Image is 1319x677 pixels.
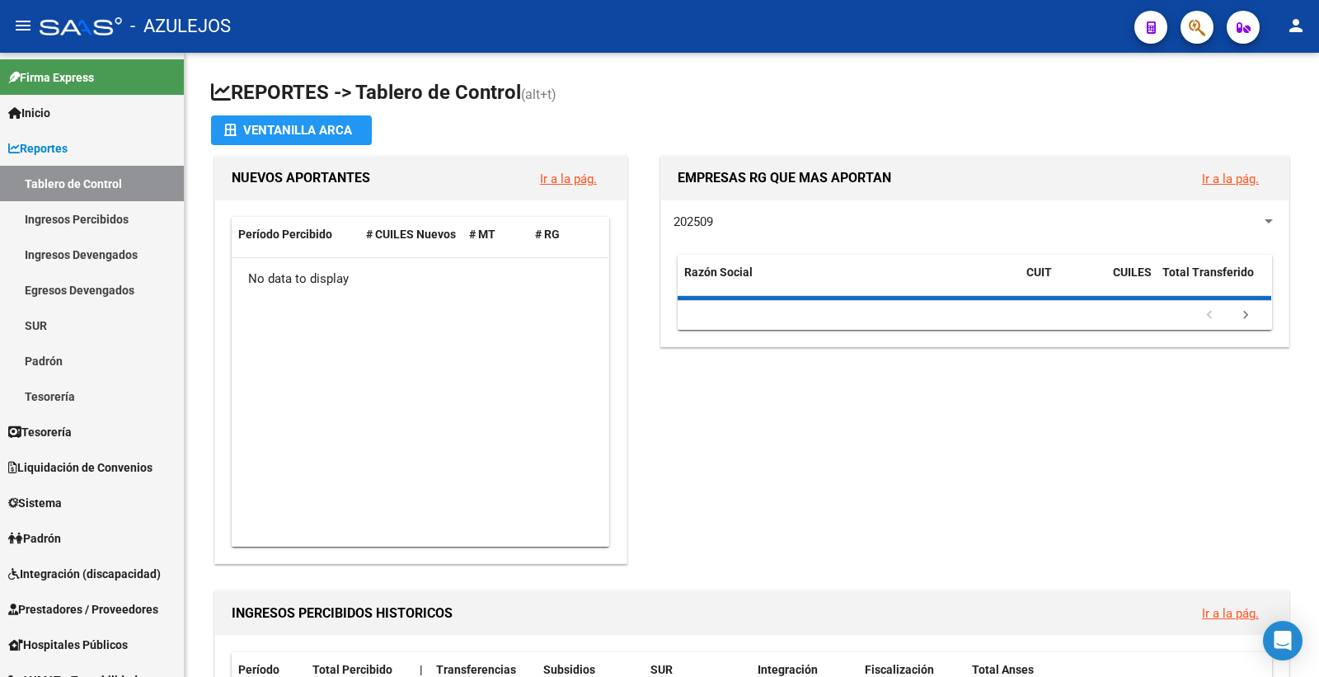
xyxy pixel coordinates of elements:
span: Total Percibido [312,663,392,676]
datatable-header-cell: # RG [528,217,594,252]
span: Período Percibido [238,228,332,241]
span: SUR [650,663,673,676]
button: Ventanilla ARCA [211,115,372,145]
div: No data to display [232,258,608,299]
span: Firma Express [8,68,94,87]
span: Razón Social [684,266,753,279]
span: CUIT [1026,266,1052,279]
span: # CUILES Nuevos [366,228,456,241]
span: - AZULEJOS [130,8,231,45]
span: Subsidios [543,663,595,676]
span: Inicio [8,104,50,122]
span: # MT [469,228,495,241]
span: EMPRESAS RG QUE MAS APORTAN [678,170,891,186]
span: | [420,663,423,676]
a: go to previous page [1194,307,1225,325]
span: INGRESOS PERCIBIDOS HISTORICOS [232,605,453,621]
h1: REPORTES -> Tablero de Control [211,79,1293,108]
span: Fiscalización [865,663,934,676]
span: # RG [535,228,560,241]
span: Integración [758,663,818,676]
span: CUILES [1113,266,1152,279]
span: Tesorería [8,423,72,441]
a: Ir a la pág. [1202,606,1259,621]
div: Open Intercom Messenger [1263,621,1303,661]
datatable-header-cell: Razón Social [678,255,1020,309]
button: Ir a la pág. [1189,598,1272,628]
span: Integración (discapacidad) [8,565,161,583]
span: Total Anses [972,663,1034,676]
span: Prestadores / Proveedores [8,600,158,618]
mat-icon: menu [13,16,33,35]
datatable-header-cell: Total Transferido [1156,255,1271,309]
span: (alt+t) [521,87,556,102]
div: Ventanilla ARCA [224,115,359,145]
button: Ir a la pág. [1189,163,1272,194]
datatable-header-cell: CUILES [1106,255,1156,309]
span: Padrón [8,529,61,548]
span: Liquidación de Convenios [8,458,153,477]
span: Hospitales Públicos [8,636,128,654]
datatable-header-cell: # CUILES Nuevos [359,217,462,252]
datatable-header-cell: Período Percibido [232,217,359,252]
a: Ir a la pág. [1202,172,1259,186]
datatable-header-cell: # MT [462,217,528,252]
span: Total Transferido [1162,266,1254,279]
datatable-header-cell: CUIT [1020,255,1106,309]
button: Ir a la pág. [527,163,610,194]
a: go to next page [1230,307,1261,325]
span: NUEVOS APORTANTES [232,170,370,186]
mat-icon: person [1286,16,1306,35]
span: Sistema [8,494,62,512]
span: 202509 [674,214,713,229]
a: Ir a la pág. [540,172,597,186]
span: Reportes [8,139,68,157]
